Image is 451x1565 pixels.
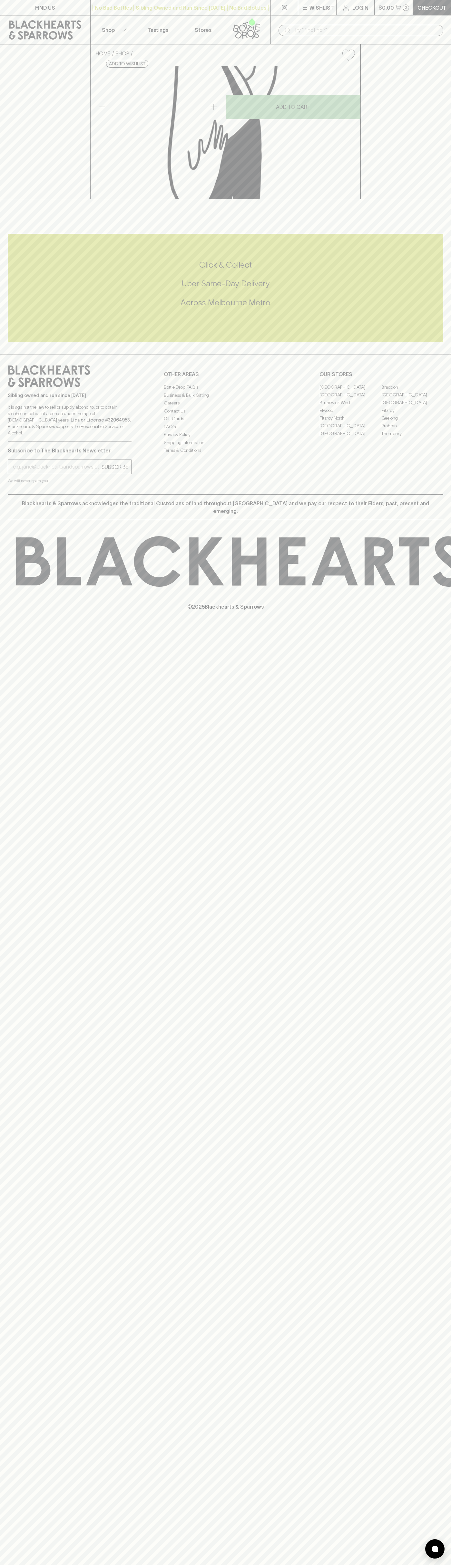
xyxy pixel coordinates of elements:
a: SHOP [115,51,129,56]
p: Tastings [148,26,168,34]
img: bubble-icon [432,1546,438,1552]
button: Add to wishlist [340,47,358,63]
a: Geelong [381,414,443,422]
button: Shop [91,15,136,44]
a: [GEOGRAPHIC_DATA] [319,391,381,399]
a: [GEOGRAPHIC_DATA] [319,430,381,437]
p: Shop [102,26,115,34]
p: SUBSCRIBE [102,463,129,471]
a: Privacy Policy [164,431,288,439]
a: [GEOGRAPHIC_DATA] [381,391,443,399]
h5: Uber Same-Day Delivery [8,278,443,289]
a: Prahran [381,422,443,430]
p: ADD TO CART [276,103,310,111]
a: Fitzroy [381,406,443,414]
a: Tastings [135,15,181,44]
p: $0.00 [378,4,394,12]
button: ADD TO CART [226,95,360,119]
img: Fonseca Late Bottled Vintage 2018 750ml [91,66,360,199]
a: Stores [181,15,226,44]
a: [GEOGRAPHIC_DATA] [381,399,443,406]
p: It is against the law to sell or supply alcohol to, or to obtain alcohol on behalf of a person un... [8,404,132,436]
p: We will never spam you [8,478,132,484]
a: Brunswick West [319,399,381,406]
p: OTHER AREAS [164,370,288,378]
a: Gift Cards [164,415,288,423]
a: Braddon [381,383,443,391]
p: Checkout [417,4,446,12]
a: Contact Us [164,407,288,415]
p: 0 [405,6,407,9]
a: Shipping Information [164,439,288,446]
button: SUBSCRIBE [99,460,131,474]
p: FIND US [35,4,55,12]
strong: Liquor License #32064953 [71,417,130,422]
p: Wishlist [309,4,334,12]
a: [GEOGRAPHIC_DATA] [319,422,381,430]
p: Login [352,4,368,12]
a: Bottle Drop FAQ's [164,384,288,391]
button: Add to wishlist [106,60,148,68]
a: Terms & Conditions [164,447,288,454]
div: Call to action block [8,234,443,342]
h5: Across Melbourne Metro [8,297,443,308]
p: OUR STORES [319,370,443,378]
a: Thornbury [381,430,443,437]
p: Sibling owned and run since [DATE] [8,392,132,399]
input: Try "Pinot noir" [294,25,438,35]
a: Fitzroy North [319,414,381,422]
p: Stores [195,26,211,34]
a: [GEOGRAPHIC_DATA] [319,383,381,391]
a: FAQ's [164,423,288,431]
a: Careers [164,399,288,407]
a: HOME [96,51,111,56]
a: Business & Bulk Gifting [164,391,288,399]
a: Elwood [319,406,381,414]
p: Subscribe to The Blackhearts Newsletter [8,447,132,454]
p: Blackhearts & Sparrows acknowledges the traditional Custodians of land throughout [GEOGRAPHIC_DAT... [13,499,438,515]
input: e.g. jane@blackheartsandsparrows.com.au [13,462,99,472]
h5: Click & Collect [8,260,443,270]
